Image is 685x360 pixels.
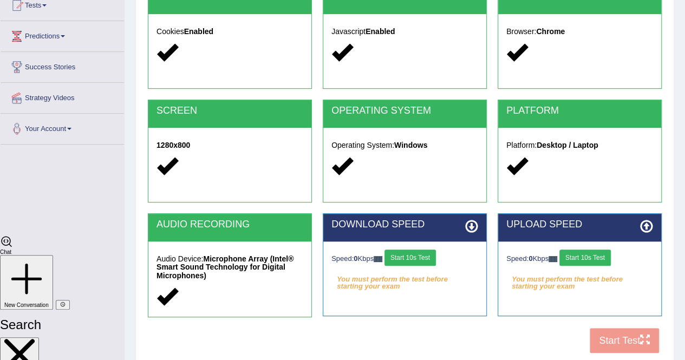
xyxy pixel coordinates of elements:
div: Speed: Kbps [506,250,653,269]
h2: AUDIO RECORDING [156,219,303,230]
button: Start 10s Test [559,250,611,266]
strong: 1280x800 [156,141,190,149]
a: Predictions [1,21,124,48]
h2: SCREEN [156,106,303,116]
h5: Operating System: [331,141,478,149]
h5: Cookies [156,28,303,36]
em: You must perform the test before starting your exam [506,271,653,287]
strong: 0 [354,254,357,263]
a: Strategy Videos [1,83,124,110]
h2: OPERATING SYSTEM [331,106,478,116]
h5: Audio Device: [156,255,303,280]
div: Speed: Kbps [331,250,478,269]
button: Start 10s Test [384,250,436,266]
strong: 0 [529,254,532,263]
strong: Windows [394,141,427,149]
a: Your Account [1,114,124,141]
span: New Conversation [4,302,49,308]
img: ajax-loader-fb-connection.gif [549,256,557,262]
strong: Chrome [536,27,565,36]
h2: DOWNLOAD SPEED [331,219,478,230]
h5: Platform: [506,141,653,149]
h5: Browser: [506,28,653,36]
img: ajax-loader-fb-connection.gif [374,256,382,262]
a: Success Stories [1,52,124,79]
h2: UPLOAD SPEED [506,219,653,230]
em: You must perform the test before starting your exam [331,271,478,287]
strong: Enabled [366,27,395,36]
strong: Microphone Array (Intel® Smart Sound Technology for Digital Microphones) [156,254,293,280]
h2: PLATFORM [506,106,653,116]
strong: Desktop / Laptop [537,141,598,149]
strong: Enabled [184,27,213,36]
h5: Javascript [331,28,478,36]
